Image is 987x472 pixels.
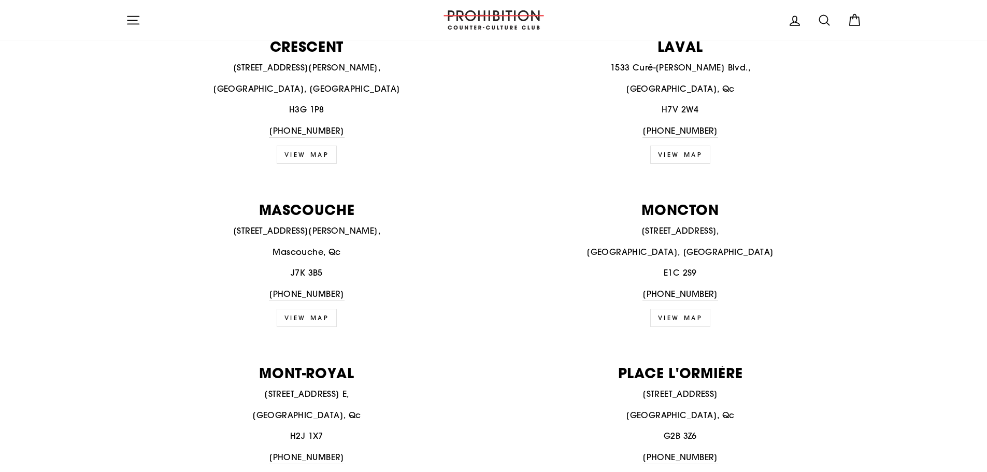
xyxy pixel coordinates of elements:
p: [STREET_ADDRESS] E, [126,388,488,401]
p: CRESCENT [126,39,488,53]
p: H2J 1X7 [126,430,488,443]
p: [GEOGRAPHIC_DATA], [GEOGRAPHIC_DATA] [499,246,862,259]
a: [PHONE_NUMBER] [642,288,718,302]
a: view map [277,146,337,164]
p: G2B 3Z6 [499,430,862,443]
p: MONT-ROYAL [126,366,488,380]
a: view map [650,309,711,327]
p: H7V 2W4 [499,103,862,117]
a: View map [650,146,711,164]
img: PROHIBITION COUNTER-CULTURE CLUB [442,10,546,30]
p: [GEOGRAPHIC_DATA], Qc [499,82,862,96]
p: [STREET_ADDRESS][PERSON_NAME], [126,224,488,238]
a: [PHONE_NUMBER] [642,451,718,465]
p: H3G 1P8 [126,103,488,117]
p: 1533 Curé-[PERSON_NAME] Blvd., [499,61,862,75]
p: PLACE L'ORMIÈRE [499,366,862,380]
p: [GEOGRAPHIC_DATA], [GEOGRAPHIC_DATA] [126,82,488,96]
p: [GEOGRAPHIC_DATA], Qc [499,409,862,422]
p: [GEOGRAPHIC_DATA], Qc [126,409,488,422]
a: [PHONE_NUMBER] [269,124,345,138]
p: MASCOUCHE [126,203,488,217]
p: J7K 3B5 [126,266,488,280]
p: MONCTON [499,203,862,217]
a: View Map [277,309,337,327]
a: [PHONE_NUMBER] [642,124,718,138]
p: LAVAL [499,39,862,53]
p: [STREET_ADDRESS], [499,224,862,238]
p: [STREET_ADDRESS] [499,388,862,401]
p: E1C 2S9 [499,266,862,280]
p: [STREET_ADDRESS][PERSON_NAME], [126,61,488,75]
a: [PHONE_NUMBER] [269,288,345,302]
p: Mascouche, Qc [126,246,488,259]
a: [PHONE_NUMBER] [269,451,345,465]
